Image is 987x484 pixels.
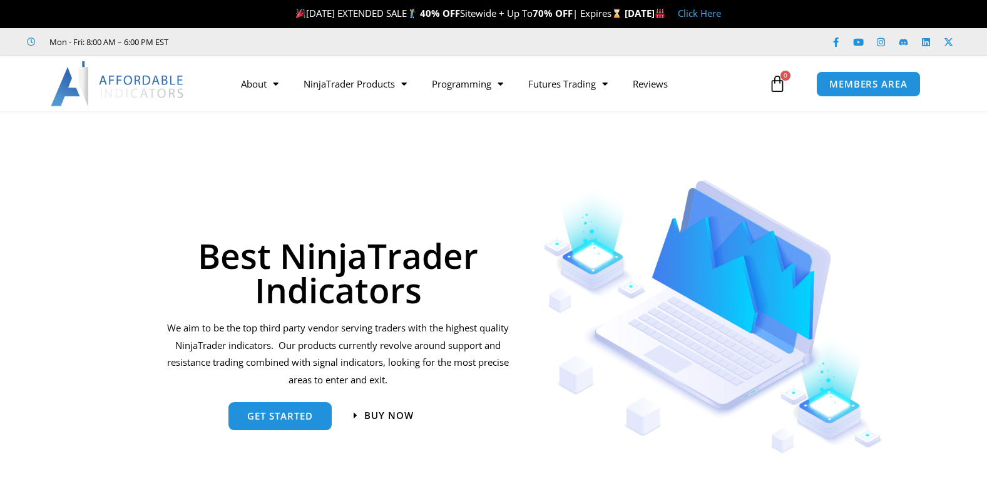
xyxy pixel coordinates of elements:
[829,79,908,89] span: MEMBERS AREA
[228,69,291,98] a: About
[293,7,625,19] span: [DATE] EXTENDED SALE Sitewide + Up To | Expires
[516,69,620,98] a: Futures Trading
[750,66,805,102] a: 0
[655,9,665,18] img: 🏭
[620,69,680,98] a: Reviews
[543,180,883,453] img: Indicators 1 | Affordable Indicators – NinjaTrader
[228,69,765,98] nav: Menu
[678,7,721,19] a: Click Here
[419,69,516,98] a: Programming
[420,7,460,19] strong: 40% OFF
[46,34,168,49] span: Mon - Fri: 8:00 AM – 6:00 PM EST
[291,69,419,98] a: NinjaTrader Products
[165,238,511,307] h1: Best NinjaTrader Indicators
[780,71,790,81] span: 0
[625,7,665,19] strong: [DATE]
[228,402,332,430] a: get started
[165,320,511,389] p: We aim to be the top third party vendor serving traders with the highest quality NinjaTrader indi...
[247,411,313,421] span: get started
[296,9,305,18] img: 🎉
[354,411,414,420] a: Buy now
[816,71,921,97] a: MEMBERS AREA
[186,36,374,48] iframe: Customer reviews powered by Trustpilot
[364,411,414,420] span: Buy now
[533,7,573,19] strong: 70% OFF
[612,9,621,18] img: ⌛
[407,9,417,18] img: 🏌️‍♂️
[51,61,185,106] img: LogoAI | Affordable Indicators – NinjaTrader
